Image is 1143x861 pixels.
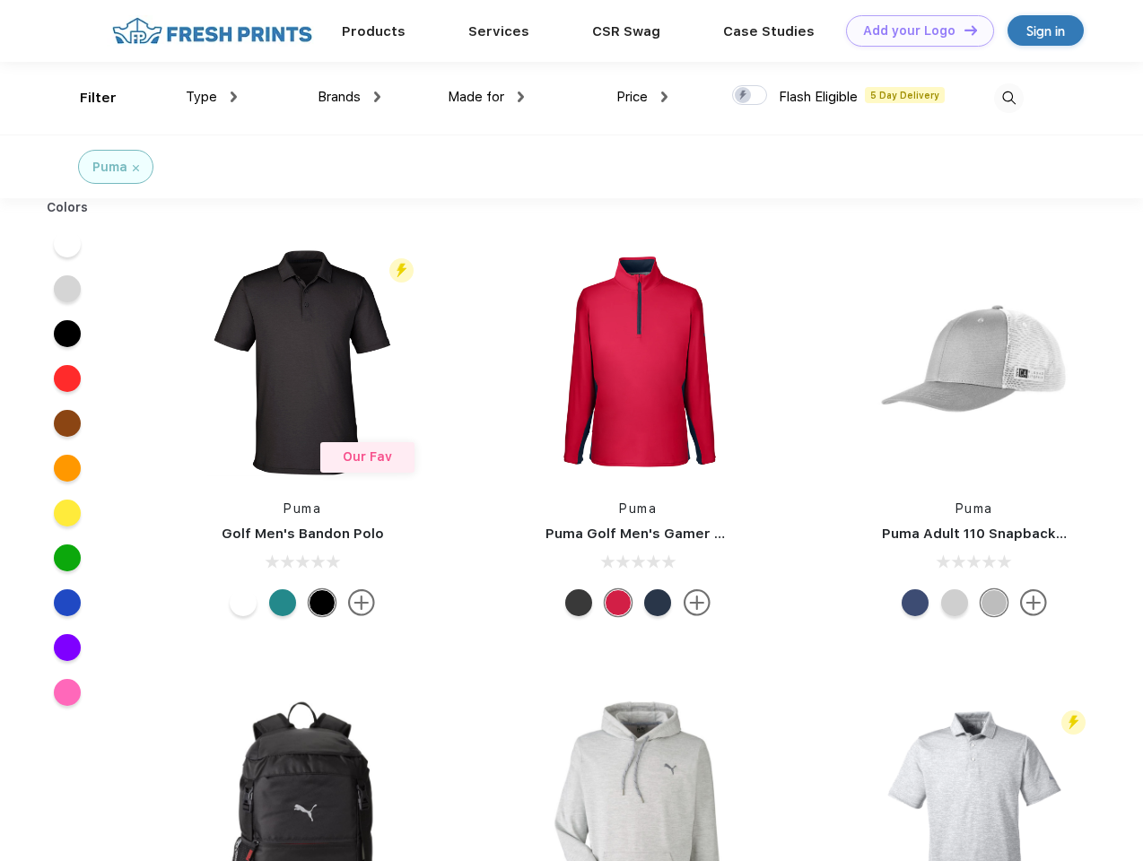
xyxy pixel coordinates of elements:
img: dropdown.png [231,91,237,102]
div: Quarry Brt Whit [941,589,968,616]
div: Puma Black [565,589,592,616]
span: Type [186,89,217,105]
div: Puma [92,158,127,177]
div: Bright White [230,589,257,616]
img: dropdown.png [374,91,380,102]
img: DT [964,25,977,35]
span: Our Fav [343,449,392,464]
img: desktop_search.svg [994,83,1024,113]
img: func=resize&h=266 [855,243,1094,482]
img: more.svg [348,589,375,616]
div: Add your Logo [863,23,955,39]
img: flash_active_toggle.svg [389,258,414,283]
a: CSR Swag [592,23,660,39]
a: Puma [619,501,657,516]
span: 5 Day Delivery [865,87,945,103]
div: Navy Blazer [644,589,671,616]
img: more.svg [1020,589,1047,616]
a: Products [342,23,406,39]
a: Puma [955,501,993,516]
span: Brands [318,89,361,105]
img: dropdown.png [661,91,667,102]
img: filter_cancel.svg [133,165,139,171]
div: Green Lagoon [269,589,296,616]
a: Golf Men's Bandon Polo [222,526,384,542]
div: Puma Black [309,589,336,616]
a: Sign in [1008,15,1084,46]
div: Quarry with Brt Whit [981,589,1008,616]
img: func=resize&h=266 [183,243,422,482]
a: Puma [284,501,321,516]
img: flash_active_toggle.svg [1061,710,1086,735]
img: func=resize&h=266 [519,243,757,482]
img: more.svg [684,589,711,616]
img: dropdown.png [518,91,524,102]
div: Ski Patrol [605,589,632,616]
img: fo%20logo%202.webp [107,15,318,47]
div: Colors [33,198,102,217]
div: Peacoat Qut Shd [902,589,929,616]
div: Filter [80,88,117,109]
a: Services [468,23,529,39]
span: Price [616,89,648,105]
div: Sign in [1026,21,1065,41]
span: Flash Eligible [779,89,858,105]
span: Made for [448,89,504,105]
a: Puma Golf Men's Gamer Golf Quarter-Zip [545,526,829,542]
